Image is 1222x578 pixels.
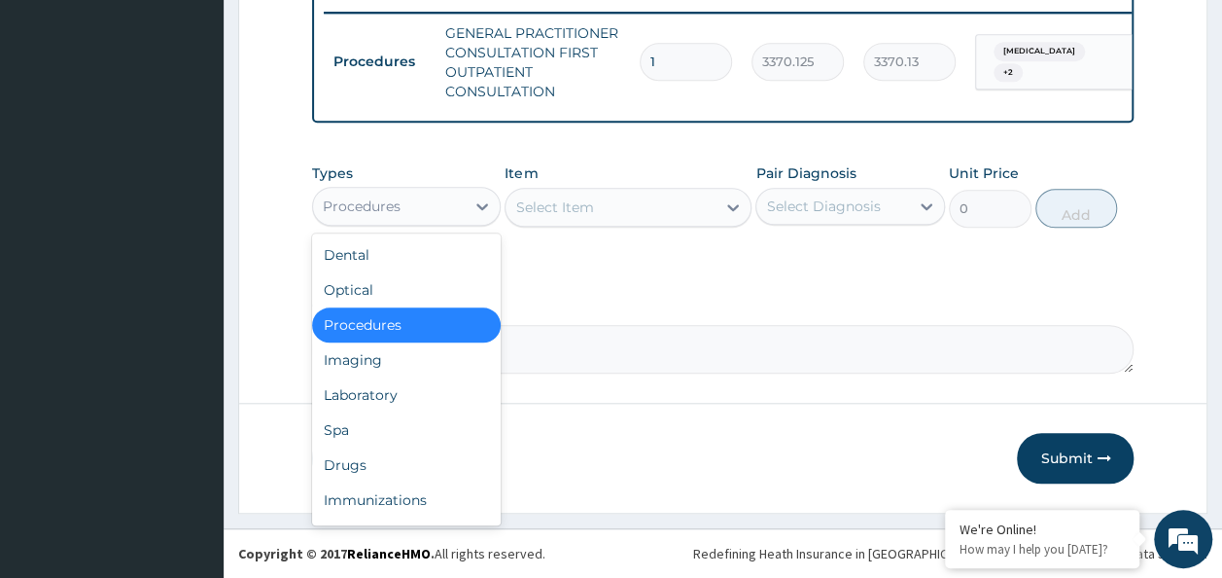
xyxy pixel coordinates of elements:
div: Procedures [312,307,502,343]
span: + 2 [994,63,1023,83]
div: Select Item [515,198,593,217]
div: Chat with us now [101,109,327,134]
button: Submit [1017,433,1134,484]
div: Spa [312,413,502,448]
div: Immunizations [312,483,502,518]
div: Procedures [323,197,401,216]
span: We're online! [113,168,268,365]
td: GENERAL PRACTITIONER CONSULTATION FIRST OUTPATIENT CONSULTATION [436,14,630,111]
label: Types [312,165,353,182]
div: Minimize live chat window [319,10,366,56]
div: Imaging [312,343,502,378]
label: Pair Diagnosis [755,163,855,183]
div: Laboratory [312,378,502,413]
footer: All rights reserved. [224,528,1222,578]
a: RelianceHMO [347,545,431,562]
button: Add [1035,189,1118,228]
div: Redefining Heath Insurance in [GEOGRAPHIC_DATA] using Telemedicine and Data Science! [693,544,1207,563]
div: Dental [312,237,502,272]
strong: Copyright © 2017 . [238,545,435,562]
label: Item [505,163,538,183]
label: Unit Price [949,163,1019,183]
div: Optical [312,272,502,307]
td: Procedures [324,44,436,80]
div: Others [312,518,502,553]
div: Select Diagnosis [766,197,880,216]
textarea: Type your message and hit 'Enter' [10,378,370,446]
span: [MEDICAL_DATA] [994,42,1085,61]
div: Drugs [312,448,502,483]
label: Comment [312,298,1135,314]
img: d_794563401_company_1708531726252_794563401 [36,97,79,146]
p: How may I help you today? [960,541,1125,558]
div: We're Online! [960,521,1125,538]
